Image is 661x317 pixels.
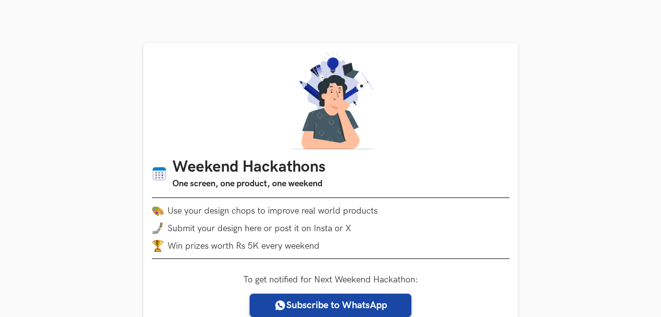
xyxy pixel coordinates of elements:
[243,275,418,285] label: To get notified for Next Weekend Hackathon:
[152,240,164,252] img: trophy.png
[152,222,164,234] img: mobile-in-hand.png
[172,158,325,177] h1: Weekend Hackathons
[152,240,510,252] li: Win prizes worth Rs 5K every weekend
[152,166,167,181] img: Calendar icon
[152,205,510,217] li: Use your design chops to improve real world products
[284,52,378,149] img: A designer thinking
[168,223,351,234] span: Submit your design here or post it on Insta or X
[152,205,164,217] img: palette.png
[250,294,411,317] a: Subscribe to WhatsApp
[172,177,325,191] h3: One screen, one product, one weekend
